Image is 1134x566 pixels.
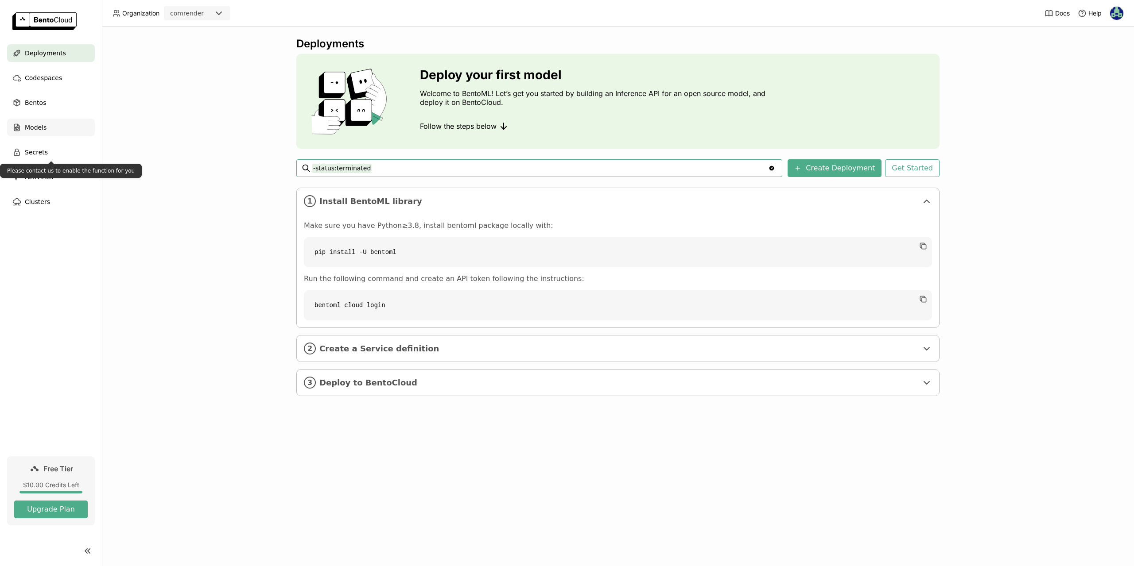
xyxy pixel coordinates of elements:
[303,68,399,135] img: cover onboarding
[122,9,159,17] span: Organization
[205,9,206,18] input: Selected comrender.
[420,122,497,131] span: Follow the steps below
[7,69,95,87] a: Codespaces
[319,196,918,206] span: Install BentoML library
[319,344,918,354] span: Create a Service definition
[25,48,66,58] span: Deployments
[788,159,882,177] button: Create Deployment
[7,143,95,161] a: Secrets
[25,97,46,108] span: Bentos
[43,464,73,473] span: Free Tier
[768,165,775,172] svg: Clear value
[304,290,932,320] code: bentoml cloud login
[296,37,940,50] div: Deployments
[1078,9,1102,18] div: Help
[7,44,95,62] a: Deployments
[304,195,316,207] i: 1
[1055,9,1070,17] span: Docs
[1110,7,1123,20] img: Alexandr Tujicov
[14,501,88,518] button: Upgrade Plan
[304,343,316,354] i: 2
[7,94,95,112] a: Bentos
[25,122,47,133] span: Models
[304,221,932,230] p: Make sure you have Python≥3.8, install bentoml package locally with:
[420,68,770,82] h3: Deploy your first model
[297,370,939,396] div: 3Deploy to BentoCloud
[14,481,88,489] div: $10.00 Credits Left
[304,237,932,267] code: pip install -U bentoml
[12,12,77,30] img: logo
[25,73,62,83] span: Codespaces
[304,274,932,283] p: Run the following command and create an API token following the instructions:
[1045,9,1070,18] a: Docs
[7,119,95,136] a: Models
[25,147,48,158] span: Secrets
[312,161,768,175] input: Search
[420,89,770,107] p: Welcome to BentoML! Let’s get you started by building an Inference API for an open source model, ...
[304,377,316,389] i: 3
[170,9,204,18] div: comrender
[25,196,50,207] span: Clusters
[1088,9,1102,17] span: Help
[7,456,95,525] a: Free Tier$10.00 Credits LeftUpgrade Plan
[7,193,95,211] a: Clusters
[885,159,940,177] button: Get Started
[297,188,939,214] div: 1Install BentoML library
[297,335,939,362] div: 2Create a Service definition
[319,378,918,388] span: Deploy to BentoCloud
